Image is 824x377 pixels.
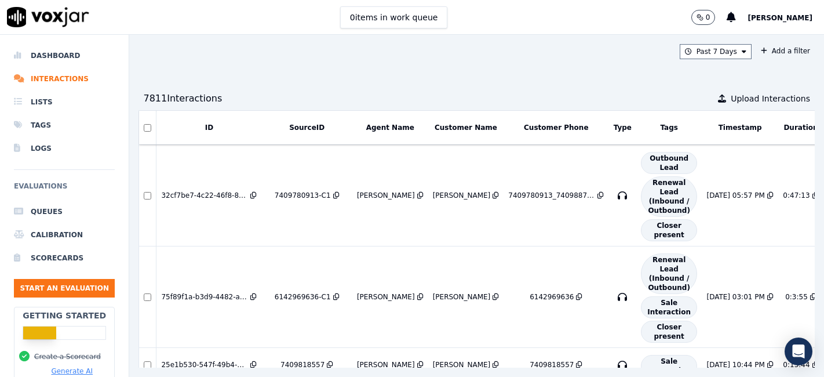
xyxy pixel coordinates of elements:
button: Customer Phone [524,123,588,132]
button: Tags [660,123,677,132]
div: [PERSON_NAME] [433,292,491,302]
a: Interactions [14,67,115,90]
button: SourceID [289,123,325,132]
button: Duration [783,123,818,132]
div: 6142969636 [530,292,574,302]
button: Past 7 Days [680,44,752,59]
div: 7409780913-C1 [275,191,331,200]
div: [PERSON_NAME] [433,360,491,369]
p: 0 [706,13,710,22]
button: Upload Interactions [718,93,810,104]
div: 0:15:44 [783,360,810,369]
div: [PERSON_NAME] [357,191,415,200]
span: Closer present [641,321,697,343]
button: Start an Evaluation [14,279,115,298]
div: 75f89f1a-b3d9-4482-a44f-b6f29530a027 [161,292,248,302]
div: [PERSON_NAME] [357,360,415,369]
a: Lists [14,90,115,114]
img: voxjar logo [7,7,89,27]
a: Calibration [14,223,115,246]
div: [DATE] 03:01 PM [706,292,764,302]
a: Logs [14,137,115,160]
div: [DATE] 05:57 PM [706,191,764,200]
div: [PERSON_NAME] [357,292,415,302]
div: 0:47:13 [783,191,810,200]
span: Closer present [641,219,697,241]
button: 0 [691,10,716,25]
span: Sale Interaction [641,296,697,318]
h6: Evaluations [14,179,115,200]
button: Customer Name [435,123,497,132]
button: [PERSON_NAME] [748,10,824,24]
span: Renewal Lead (Inbound / Outbound) [641,176,697,217]
button: ID [205,123,213,132]
button: 0 [691,10,727,25]
div: 6142969636-C1 [275,292,331,302]
div: 0:3:55 [785,292,808,302]
button: Add a filter [756,44,815,58]
div: [DATE] 10:44 PM [706,360,764,369]
div: Open Intercom Messenger [785,338,812,365]
button: Type [614,123,632,132]
span: Sale Interaction [641,355,697,377]
a: Queues [14,200,115,223]
a: Scorecards [14,246,115,270]
a: Tags [14,114,115,137]
div: [PERSON_NAME] [433,191,491,200]
button: Timestamp [719,123,762,132]
span: [PERSON_NAME] [748,14,812,22]
span: Upload Interactions [731,93,810,104]
div: 7409818557 [530,360,574,369]
span: Outbound Lead [641,152,697,174]
a: Dashboard [14,44,115,67]
div: 7811 Interaction s [143,92,222,106]
div: 32cf7be7-4c22-46f8-8b18-1b564a22157a [161,191,248,200]
div: 7409818557 [280,360,325,369]
button: 0items in work queue [340,6,448,28]
div: 7409780913_7409887408 [508,191,595,200]
span: Renewal Lead (Inbound / Outbound) [641,253,697,294]
button: Agent Name [366,123,414,132]
h2: Getting Started [23,310,106,321]
button: Create a Scorecard [34,352,101,361]
div: 25e1b530-547f-49b4-b5b2-ca27abfcad5e [161,360,248,369]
